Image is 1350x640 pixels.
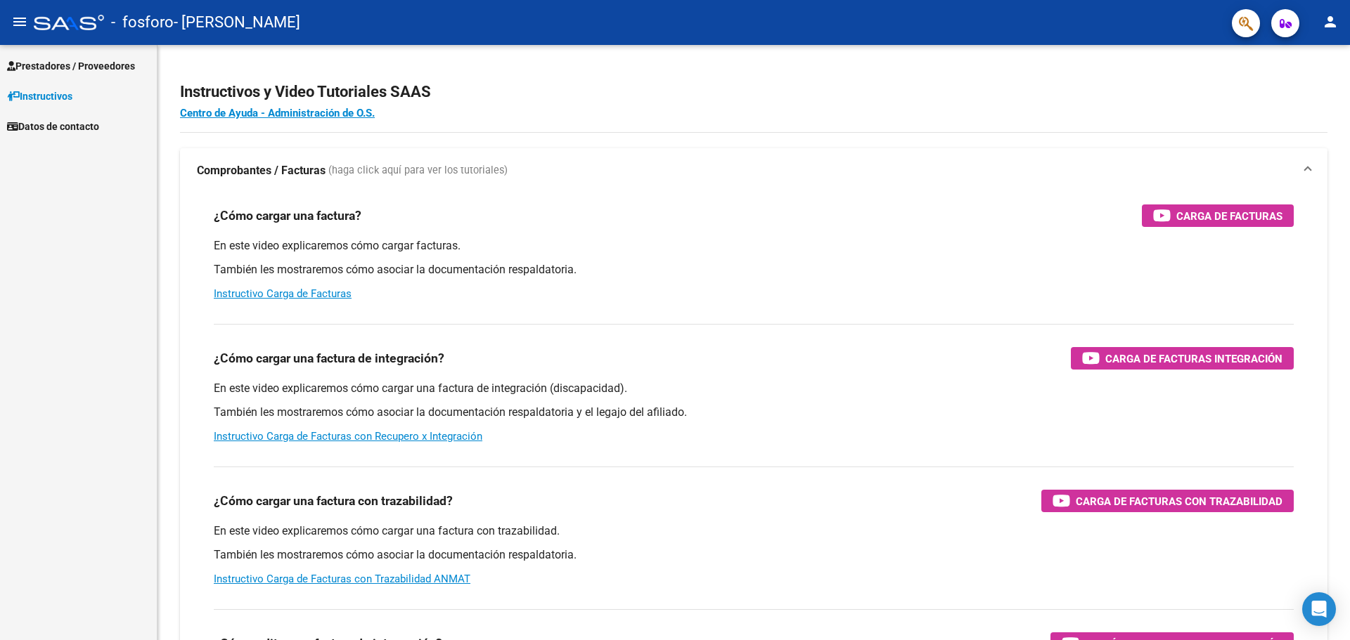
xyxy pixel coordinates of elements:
h3: ¿Cómo cargar una factura de integración? [214,348,444,368]
mat-icon: person [1322,13,1339,30]
div: Open Intercom Messenger [1302,592,1336,626]
p: En este video explicaremos cómo cargar una factura con trazabilidad. [214,523,1294,539]
a: Centro de Ayuda - Administración de O.S. [180,107,375,119]
p: En este video explicaremos cómo cargar una factura de integración (discapacidad). [214,381,1294,396]
p: En este video explicaremos cómo cargar facturas. [214,238,1294,254]
h2: Instructivos y Video Tutoriales SAAS [180,79,1327,105]
button: Carga de Facturas [1142,204,1294,227]
mat-expansion-panel-header: Comprobantes / Facturas (haga click aquí para ver los tutoriales) [180,148,1327,193]
button: Carga de Facturas Integración [1071,347,1294,370]
span: Instructivos [7,89,72,104]
strong: Comprobantes / Facturas [197,163,326,178]
span: Carga de Facturas con Trazabilidad [1076,492,1282,510]
span: Prestadores / Proveedores [7,58,135,74]
button: Carga de Facturas con Trazabilidad [1041,490,1294,512]
a: Instructivo Carga de Facturas con Trazabilidad ANMAT [214,573,470,585]
h3: ¿Cómo cargar una factura? [214,206,361,226]
span: - fosforo [111,7,174,38]
p: También les mostraremos cómo asociar la documentación respaldatoria y el legajo del afiliado. [214,405,1294,420]
span: Datos de contacto [7,119,99,134]
span: (haga click aquí para ver los tutoriales) [328,163,508,178]
span: - [PERSON_NAME] [174,7,300,38]
p: También les mostraremos cómo asociar la documentación respaldatoria. [214,547,1294,563]
a: Instructivo Carga de Facturas [214,287,352,300]
a: Instructivo Carga de Facturas con Recupero x Integración [214,430,482,443]
span: Carga de Facturas Integración [1105,350,1282,367]
p: También les mostraremos cómo asociar la documentación respaldatoria. [214,262,1294,277]
h3: ¿Cómo cargar una factura con trazabilidad? [214,491,453,511]
span: Carga de Facturas [1176,207,1282,225]
mat-icon: menu [11,13,28,30]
